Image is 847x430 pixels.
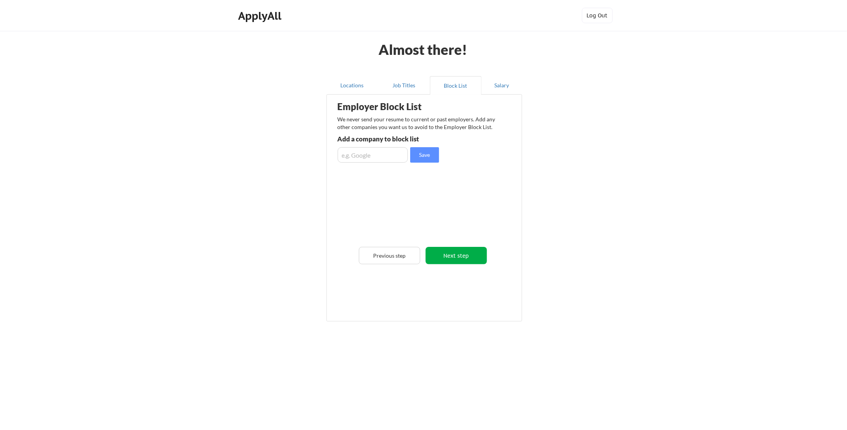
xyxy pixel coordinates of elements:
[238,9,284,22] div: ApplyAll
[369,42,477,56] div: Almost there!
[582,8,613,23] button: Log Out
[482,76,522,95] button: Salary
[338,102,459,111] div: Employer Block List
[326,76,378,95] button: Locations
[359,247,420,264] button: Previous step
[378,76,430,95] button: Job Titles
[426,247,487,264] button: Next step
[338,136,451,142] div: Add a company to block list
[338,147,408,163] input: e.g. Google
[410,147,439,163] button: Save
[338,116,500,131] div: We never send your resume to current or past employers. Add any other companies you want us to av...
[430,76,482,95] button: Block List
